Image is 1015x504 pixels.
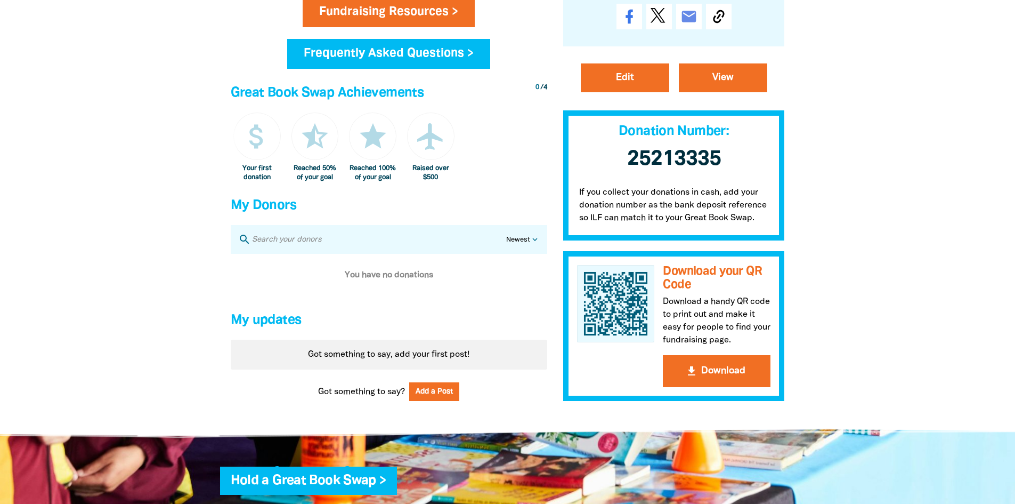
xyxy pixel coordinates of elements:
[685,365,698,378] i: get_app
[663,265,770,291] h3: Download your QR Code
[407,164,454,182] div: Raised over $500
[616,4,642,29] a: Share
[251,233,506,246] input: Search your donors
[357,121,389,153] i: star
[627,149,721,169] span: 25213335
[535,83,547,93] div: / 4
[231,199,296,212] span: My Donors
[231,83,547,104] h4: Great Book Swap Achievements
[646,4,672,29] a: Post
[241,121,273,153] i: attach_money
[287,39,490,69] a: Frequently Asked Questions >
[231,254,547,297] div: You have no donations
[318,386,405,398] span: Got something to say?
[349,164,396,182] div: Reached 100% of your goal
[680,8,697,25] i: email
[231,340,547,370] div: Paginated content
[231,340,547,370] div: Got something to say, add your first post!
[231,475,386,487] a: Hold a Great Book Swap >
[291,164,339,182] div: Reached 50% of your goal
[415,121,446,153] i: airplanemode_active
[238,233,251,246] i: search
[299,121,331,153] i: star_half
[676,4,702,29] a: email
[706,4,732,29] button: Copy Link
[231,314,302,326] span: My updates
[581,63,669,92] a: Edit
[233,164,281,182] div: Your first donation
[535,84,539,91] span: 0
[563,175,785,241] p: If you collect your donations in cash, add your donation number as the bank deposit reference so ...
[409,382,459,401] button: Add a Post
[663,355,770,387] button: get_appDownload
[679,63,767,92] a: View
[619,125,729,138] span: Donation Number:
[231,254,547,297] div: Paginated content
